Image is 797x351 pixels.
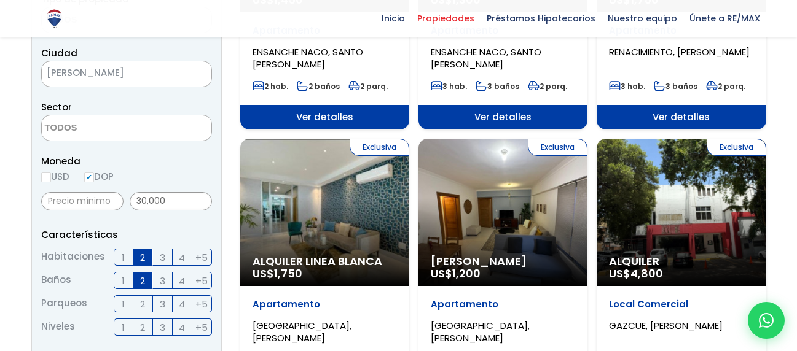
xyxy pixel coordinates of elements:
[476,81,519,91] span: 3 baños
[41,153,212,169] span: Moneda
[41,47,77,60] span: Ciudad
[253,266,302,281] span: US$
[44,8,65,29] img: Logo de REMAX
[84,169,114,184] label: DOP
[140,296,145,312] span: 2
[41,101,72,114] span: Sector
[140,250,145,265] span: 2
[418,105,587,129] span: Ver detalles
[253,298,397,310] p: Apartamento
[431,45,541,71] span: ENSANCHE NACO, SANTO [PERSON_NAME]
[179,296,185,312] span: 4
[375,9,411,28] span: Inicio
[140,320,145,335] span: 2
[253,255,397,268] span: Alquiler Linea Blanca
[609,45,750,58] span: RENACIMIENTO, [PERSON_NAME]
[528,81,567,91] span: 2 parq.
[253,81,288,91] span: 2 hab.
[597,105,766,129] span: Ver detalles
[42,64,181,82] span: SANTO DOMINGO DE GUZMÁN
[41,295,87,312] span: Parqueos
[195,250,208,265] span: +5
[41,172,51,182] input: USD
[274,266,302,281] span: 1,750
[84,172,94,182] input: DOP
[160,296,165,312] span: 3
[297,81,340,91] span: 2 baños
[707,139,766,156] span: Exclusiva
[253,319,351,344] span: [GEOGRAPHIC_DATA], [PERSON_NAME]
[528,139,587,156] span: Exclusiva
[140,273,145,288] span: 2
[181,64,199,84] button: Remove all items
[431,81,467,91] span: 3 hab.
[431,255,575,268] span: [PERSON_NAME]
[179,273,185,288] span: 4
[350,139,409,156] span: Exclusiva
[609,81,645,91] span: 3 hab.
[630,266,663,281] span: 4,800
[160,250,165,265] span: 3
[481,9,602,28] span: Préstamos Hipotecarios
[452,266,481,281] span: 1,200
[195,320,208,335] span: +5
[179,320,185,335] span: 4
[42,115,161,142] textarea: Search
[41,272,71,289] span: Baños
[193,69,199,80] span: ×
[122,273,125,288] span: 1
[195,296,208,312] span: +5
[609,298,753,310] p: Local Comercial
[654,81,697,91] span: 3 baños
[609,266,663,281] span: US$
[195,273,208,288] span: +5
[609,319,723,332] span: GAZCUE, [PERSON_NAME]
[706,81,745,91] span: 2 parq.
[348,81,388,91] span: 2 parq.
[431,319,530,344] span: [GEOGRAPHIC_DATA], [PERSON_NAME]
[122,296,125,312] span: 1
[431,266,481,281] span: US$
[122,250,125,265] span: 1
[602,9,683,28] span: Nuestro equipo
[41,227,212,242] p: Características
[41,169,69,184] label: USD
[160,320,165,335] span: 3
[609,255,753,268] span: Alquiler
[41,61,212,87] span: SANTO DOMINGO DE GUZMÁN
[683,9,766,28] span: Únete a RE/MAX
[431,298,575,310] p: Apartamento
[130,192,212,210] input: Precio máximo
[179,250,185,265] span: 4
[41,318,75,336] span: Niveles
[41,192,124,210] input: Precio mínimo
[253,45,363,71] span: ENSANCHE NACO, SANTO [PERSON_NAME]
[41,249,105,266] span: Habitaciones
[240,105,409,129] span: Ver detalles
[122,320,125,335] span: 1
[160,273,165,288] span: 3
[411,9,481,28] span: Propiedades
